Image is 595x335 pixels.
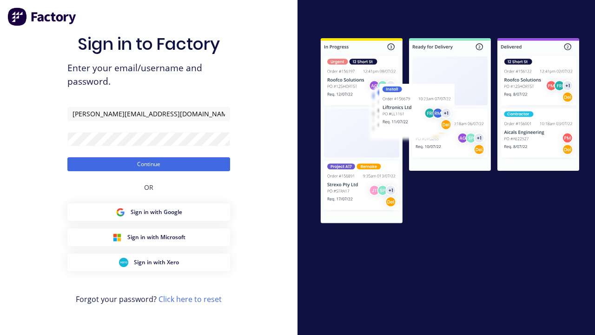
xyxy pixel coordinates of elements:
img: Xero Sign in [119,258,128,267]
span: Sign in with Xero [134,258,179,267]
button: Xero Sign inSign in with Xero [67,254,230,271]
a: Click here to reset [159,294,222,304]
span: Enter your email/username and password. [67,61,230,88]
div: OR [144,171,153,203]
img: Sign in [305,24,595,240]
button: Microsoft Sign inSign in with Microsoft [67,228,230,246]
button: Google Sign inSign in with Google [67,203,230,221]
button: Continue [67,157,230,171]
input: Email/Username [67,107,230,121]
span: Sign in with Microsoft [127,233,185,241]
img: Microsoft Sign in [112,233,122,242]
img: Factory [7,7,77,26]
h1: Sign in to Factory [78,34,220,54]
img: Google Sign in [116,208,125,217]
span: Sign in with Google [131,208,182,216]
span: Forgot your password? [76,294,222,305]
